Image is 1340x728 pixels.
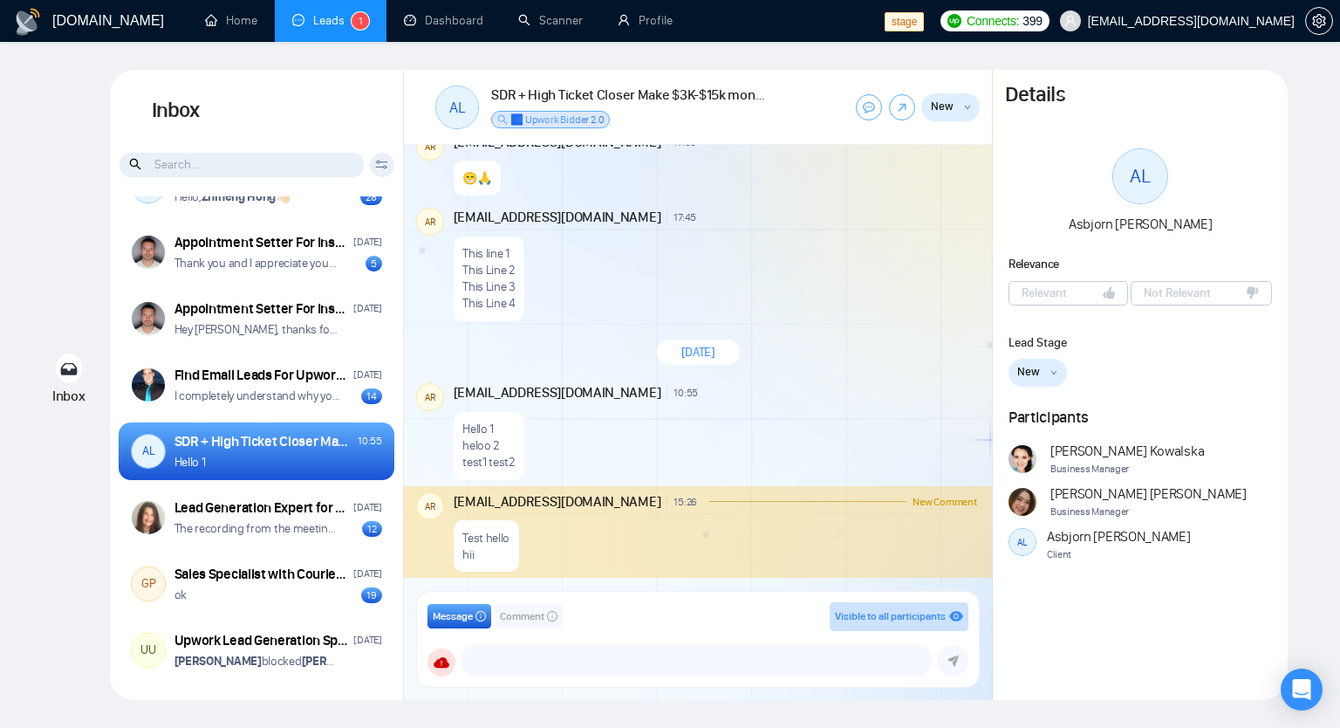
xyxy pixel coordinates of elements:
[673,386,698,400] span: 10:55
[366,256,382,271] div: 5
[129,155,144,174] span: search
[1050,484,1247,504] span: [PERSON_NAME] [PERSON_NAME]
[352,12,369,30] sup: 1
[673,210,696,224] span: 17:45
[1047,546,1191,563] span: Client
[174,321,341,338] p: Hey [PERSON_NAME], thanks for applying for this position!
[14,8,42,36] img: logo
[1008,488,1036,516] img: Andrian Marsella
[462,262,516,278] p: This Line 2
[205,13,257,28] a: homeHome
[1008,408,1273,427] h1: Participants
[1144,284,1211,302] span: Not Relevant
[174,189,291,205] p: Hello, 👋🏻
[1009,529,1036,555] div: AL
[174,653,341,670] p: blocked
[454,208,661,227] span: [EMAIL_ADDRESS][DOMAIN_NAME]
[174,454,206,470] p: Hello 1
[681,344,715,361] span: [DATE]
[673,495,697,509] span: 15:26
[1064,15,1077,27] span: user
[417,384,443,410] div: AR
[949,609,963,623] span: eye
[964,103,971,111] span: down
[132,302,165,335] img: Nikita Kasianov
[931,98,954,115] span: New
[361,587,382,603] div: 19
[921,93,980,121] button: Newdown
[1047,527,1191,546] span: Asbjorn [PERSON_NAME]
[462,530,509,546] p: Test hello
[202,189,276,204] strong: Zhineng Hong
[132,634,165,667] div: UU
[454,492,661,512] span: [EMAIL_ADDRESS][DOMAIN_NAME]
[1113,149,1167,203] div: AL
[174,299,349,319] div: Appointment Setter For Instagram
[462,437,516,454] p: heloo 2
[174,565,349,584] div: Sales Specialist with Courier Parcel Reseller Expertise
[361,388,382,404] div: 14
[174,366,349,385] div: Find Email Leads For Upwork Client Agencies
[1008,257,1059,271] span: Relevance
[967,11,1019,31] span: Connects:
[417,134,443,160] div: AR
[1008,335,1067,350] span: Lead Stage
[462,278,516,295] p: This Line 3
[491,86,765,105] h1: SDR + High Ticket Closer Make $3K-$15k monthly 100% comission based only.
[462,421,516,437] p: Hello 1
[518,13,583,28] a: searchScanner
[497,114,508,125] span: search
[353,234,381,251] div: [DATE]
[913,497,977,507] span: New Comment
[353,499,381,516] div: [DATE]
[132,368,165,402] img: Jonathan DeYoung
[1050,461,1204,477] span: Business Manager
[353,632,381,649] div: [DATE]
[462,170,491,187] p: 😁🙏
[1008,359,1067,387] button: Newdown
[1306,14,1332,28] span: setting
[1305,14,1333,28] a: setting
[1050,504,1247,520] span: Business Manager
[454,383,661,402] span: [EMAIL_ADDRESS][DOMAIN_NAME]
[174,388,341,404] p: I completely understand why you would prefer to talk here. As much as I'd like to talk business w...
[1050,442,1204,461] span: [PERSON_NAME] Kowalska
[174,587,187,603] p: ok
[132,567,165,601] div: GP
[417,493,443,519] div: AR
[110,70,404,152] h1: Inbox
[174,520,341,537] p: The recording from the meeting on now available
[1022,11,1042,31] span: 399
[618,13,673,28] a: userProfile
[120,153,364,177] input: Search...
[1005,82,1064,108] h1: Details
[1008,445,1036,473] img: Agnieszka Kowalska
[353,566,381,582] div: [DATE]
[302,654,389,669] strong: [PERSON_NAME]
[360,189,382,205] div: 28
[52,388,85,404] span: Inbox
[462,295,516,312] p: This Line 4
[174,654,262,669] strong: [PERSON_NAME]
[462,454,516,470] p: test1 test2
[353,300,381,317] div: [DATE]
[1017,363,1040,381] span: New
[132,435,165,468] div: AL
[885,12,924,31] span: stage
[358,433,382,450] div: 10:55
[174,432,353,451] div: SDR + High Ticket Closer Make $3K-$15k monthly 100% comission based only.
[1008,281,1128,306] button: Relevant
[174,255,341,271] p: Thank you and I appreciate your time. Feel free to contact me if you need awesome automated lead ...
[174,233,349,252] div: Appointment Setter For Instagram
[132,236,165,269] img: Nikita Kasianov
[510,113,604,126] span: ✅ Upwork Bidder 2.0
[132,501,165,534] img: Dariia Boichuk
[462,546,509,563] p: hii
[292,13,369,28] a: messageLeads1
[353,367,381,383] div: [DATE]
[835,610,946,622] span: Visible to all participants
[1131,281,1272,306] button: Not Relevant
[947,14,961,28] img: upwork-logo.png
[1305,7,1333,35] button: setting
[1069,216,1213,232] span: Asbjorn [PERSON_NAME]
